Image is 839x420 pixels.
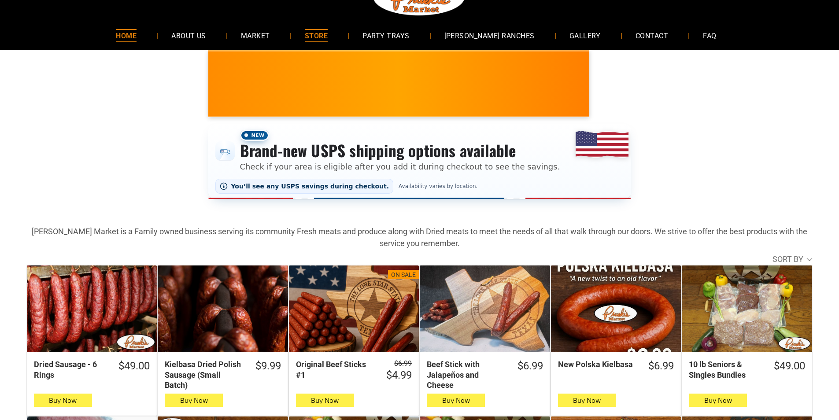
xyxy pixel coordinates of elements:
a: 10 lb Seniors &amp; Singles Bundles [682,265,812,352]
button: Buy Now [689,394,747,407]
div: Dried Sausage - 6 Rings [34,359,107,380]
a: On SaleOriginal Beef Sticks #1 [289,265,419,352]
a: FAQ [690,24,729,47]
strong: [PERSON_NAME] Market is a Family owned business serving its community Fresh meats and produce alo... [32,227,807,248]
s: $6.99 [394,359,412,368]
a: $49.0010 lb Seniors & Singles Bundles [682,359,812,380]
a: GALLERY [556,24,614,47]
button: Buy Now [34,394,92,407]
span: HOME [116,29,137,42]
span: Buy Now [180,396,208,405]
a: CONTACT [622,24,681,47]
a: ABOUT US [158,24,219,47]
a: $6.99Beef Stick with Jalapeños and Cheese [420,359,550,390]
span: New [240,130,269,141]
div: $9.99 [255,359,281,373]
div: $49.00 [118,359,150,373]
a: [PERSON_NAME] RANCHES [431,24,548,47]
div: On Sale [391,271,416,280]
div: $6.99 [648,359,674,373]
div: $49.00 [774,359,805,373]
button: Buy Now [296,394,354,407]
a: $6.99New Polska Kielbasa [551,359,681,373]
div: Beef Stick with Jalapeños and Cheese [427,359,506,390]
span: You’ll see any USPS savings during checkout. [231,183,389,190]
span: Buy Now [573,396,601,405]
a: STORE [292,24,341,47]
div: 10 lb Seniors & Singles Bundles [689,359,762,380]
p: Check if your area is eligible after you add it during checkout to see the savings. [240,161,560,173]
span: Buy Now [704,396,732,405]
div: New Polska Kielbasa [558,359,637,369]
button: Buy Now [558,394,616,407]
div: Shipping options announcement [208,124,631,199]
a: MARKET [228,24,283,47]
span: [PERSON_NAME] MARKET [587,90,760,104]
span: Buy Now [442,396,470,405]
a: Dried Sausage - 6 Rings [27,265,157,352]
a: Kielbasa Dried Polish Sausage (Small Batch) [158,265,288,352]
a: PARTY TRAYS [349,24,422,47]
button: Buy Now [165,394,223,407]
a: $49.00Dried Sausage - 6 Rings [27,359,157,380]
div: $6.99 [517,359,543,373]
h3: Brand-new USPS shipping options available [240,141,560,160]
a: New Polska Kielbasa [551,265,681,352]
span: Availability varies by location. [397,183,479,189]
button: Buy Now [427,394,485,407]
div: Original Beef Sticks #1 [296,359,375,380]
a: $6.99 $4.99Original Beef Sticks #1 [289,359,419,382]
a: $9.99Kielbasa Dried Polish Sausage (Small Batch) [158,359,288,390]
span: Buy Now [49,396,77,405]
div: $4.99 [386,368,412,382]
a: Beef Stick with Jalapeños and Cheese [420,265,550,352]
div: Kielbasa Dried Polish Sausage (Small Batch) [165,359,244,390]
a: HOME [103,24,150,47]
span: Buy Now [311,396,339,405]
